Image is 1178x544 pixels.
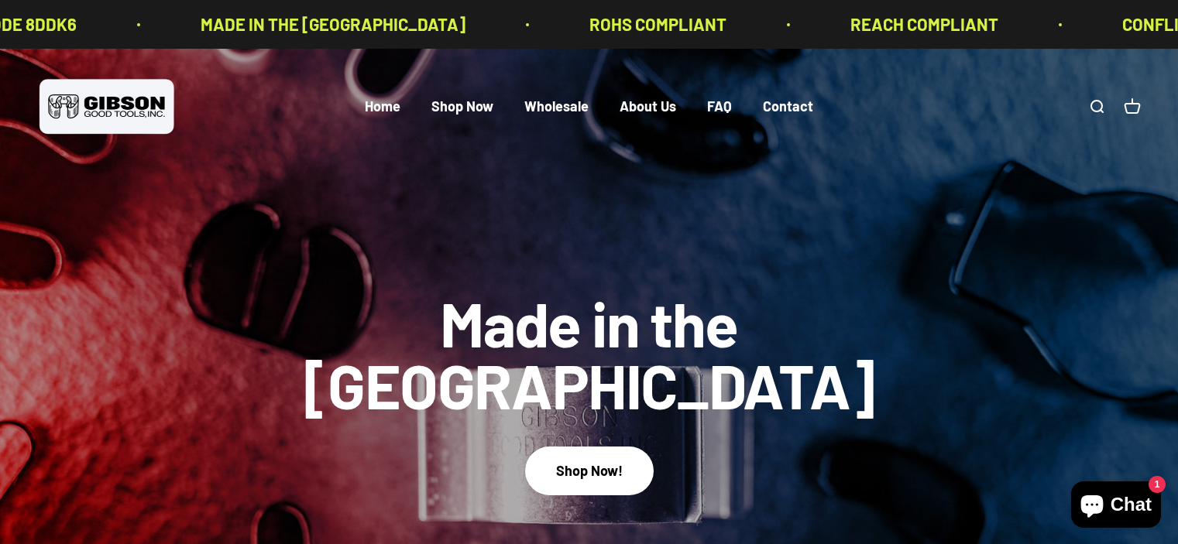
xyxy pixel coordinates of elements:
a: Wholesale [524,98,589,115]
split-lines: Made in the [GEOGRAPHIC_DATA] [287,347,891,422]
button: Shop Now! [525,446,654,495]
a: FAQ [707,98,732,115]
inbox-online-store-chat: Shopify online store chat [1066,481,1166,532]
p: MADE IN THE [GEOGRAPHIC_DATA] [194,11,459,38]
p: ROHS COMPLIANT [583,11,720,38]
a: Contact [763,98,813,115]
a: Home [365,98,400,115]
a: Shop Now [431,98,493,115]
a: About Us [620,98,676,115]
div: Shop Now! [556,460,623,482]
p: REACH COMPLIANT [844,11,992,38]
